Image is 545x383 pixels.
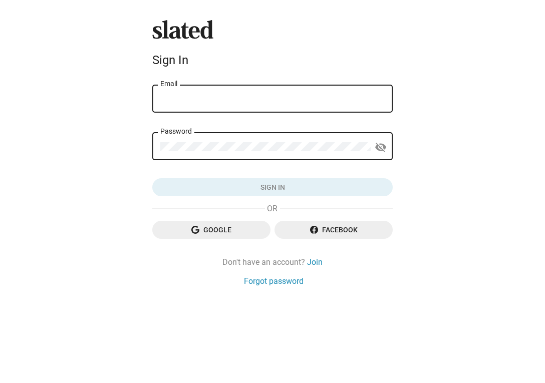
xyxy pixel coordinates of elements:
mat-icon: visibility_off [375,140,387,155]
div: Don't have an account? [152,257,393,267]
a: Join [307,257,323,267]
a: Forgot password [244,276,304,286]
button: Google [152,221,270,239]
button: Facebook [275,221,393,239]
div: Sign In [152,53,393,67]
span: Facebook [283,221,385,239]
sl-branding: Sign In [152,20,393,71]
span: Google [160,221,262,239]
button: Show password [371,137,391,157]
